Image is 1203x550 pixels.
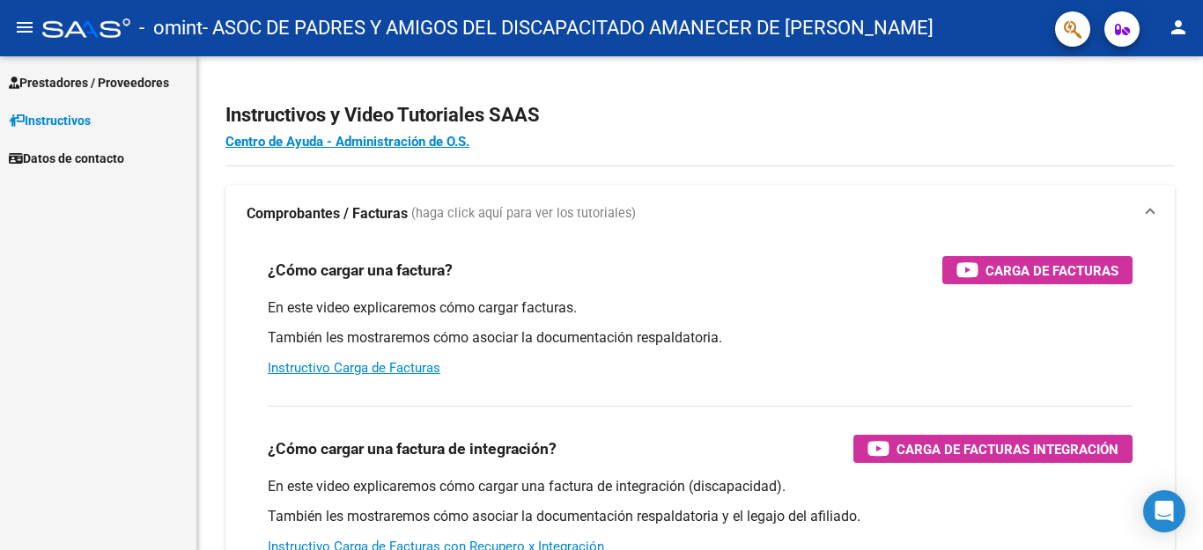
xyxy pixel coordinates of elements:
[853,435,1133,463] button: Carga de Facturas Integración
[268,328,1133,348] p: También les mostraremos cómo asociar la documentación respaldatoria.
[139,9,203,48] span: - omint
[9,73,169,92] span: Prestadores / Proveedores
[268,258,453,282] h3: ¿Cómo cargar una factura?
[985,260,1118,282] span: Carga de Facturas
[897,438,1118,460] span: Carga de Facturas Integración
[411,204,636,224] span: (haga click aquí para ver los tutoriales)
[268,298,1133,318] p: En este video explicaremos cómo cargar facturas.
[9,149,124,168] span: Datos de contacto
[1143,490,1185,532] div: Open Intercom Messenger
[1168,17,1189,38] mat-icon: person
[268,436,557,461] h3: ¿Cómo cargar una factura de integración?
[268,360,440,376] a: Instructivo Carga de Facturas
[203,9,934,48] span: - ASOC DE PADRES Y AMIGOS DEL DISCAPACITADO AMANECER DE [PERSON_NAME]
[14,17,35,38] mat-icon: menu
[268,507,1133,526] p: También les mostraremos cómo asociar la documentación respaldatoria y el legajo del afiliado.
[225,134,469,150] a: Centro de Ayuda - Administración de O.S.
[268,477,1133,496] p: En este video explicaremos cómo cargar una factura de integración (discapacidad).
[247,204,408,224] strong: Comprobantes / Facturas
[225,99,1175,132] h2: Instructivos y Video Tutoriales SAAS
[9,111,91,130] span: Instructivos
[225,186,1175,242] mat-expansion-panel-header: Comprobantes / Facturas (haga click aquí para ver los tutoriales)
[942,256,1133,284] button: Carga de Facturas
